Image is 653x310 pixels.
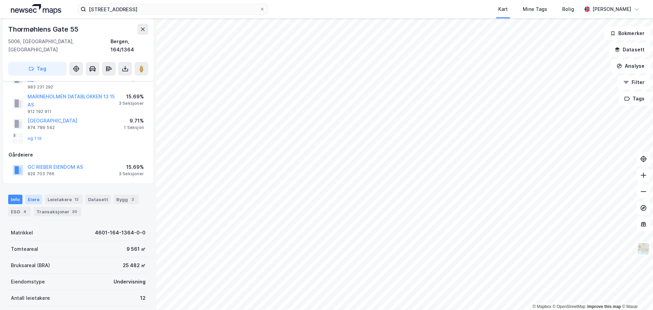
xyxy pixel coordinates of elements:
div: 4601-164-1364-0-0 [95,229,146,237]
a: Improve this map [587,304,621,309]
a: Mapbox [533,304,551,309]
div: 12 [140,294,146,302]
div: 912 192 911 [28,109,51,114]
div: Matrikkel [11,229,33,237]
div: 3 Seksjoner [119,101,144,106]
div: Info [8,195,22,204]
div: Gårdeiere [9,151,148,159]
div: 3 Seksjoner [119,171,144,177]
div: 9.71% [124,117,144,125]
div: 30 [71,208,79,215]
div: Kart [498,5,508,13]
div: 15.69% [119,163,144,171]
button: Tags [619,92,650,105]
button: Bokmerker [604,27,650,40]
div: 1 Seksjon [124,125,144,130]
div: Thormøhlens Gate 55 [8,24,80,35]
div: 4 [21,208,28,215]
div: 929 703 766 [28,171,54,177]
div: Tomteareal [11,245,38,253]
div: Bygg [114,195,139,204]
div: Kontrollprogram for chat [619,277,653,310]
img: Z [637,242,650,255]
div: Bruksareal (BRA) [11,261,50,270]
div: Transaksjoner [34,207,81,216]
button: Datasett [609,43,650,56]
div: [PERSON_NAME] [592,5,631,13]
div: 874 789 542 [28,125,55,130]
button: Tag [8,62,67,76]
button: Filter [618,76,650,89]
div: ESG [8,207,31,216]
div: Undervisning [114,278,146,286]
div: 5006, [GEOGRAPHIC_DATA], [GEOGRAPHIC_DATA] [8,37,111,54]
div: Bolig [562,5,574,13]
iframe: Chat Widget [619,277,653,310]
div: 15.69% [119,93,144,101]
div: Antall leietakere [11,294,50,302]
div: 3 [129,196,136,203]
a: OpenStreetMap [553,304,586,309]
button: Analyse [611,59,650,73]
div: 9 561 ㎡ [127,245,146,253]
div: Eiendomstype [11,278,45,286]
div: Leietakere [45,195,83,204]
img: logo.a4113a55bc3d86da70a041830d287a7e.svg [11,4,61,14]
div: 983 231 292 [28,84,53,90]
div: 12 [73,196,80,203]
div: 25 482 ㎡ [123,261,146,270]
div: Mine Tags [523,5,547,13]
div: Eiere [25,195,42,204]
div: Bergen, 164/1364 [111,37,148,54]
input: Søk på adresse, matrikkel, gårdeiere, leietakere eller personer [86,4,259,14]
div: Datasett [85,195,111,204]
